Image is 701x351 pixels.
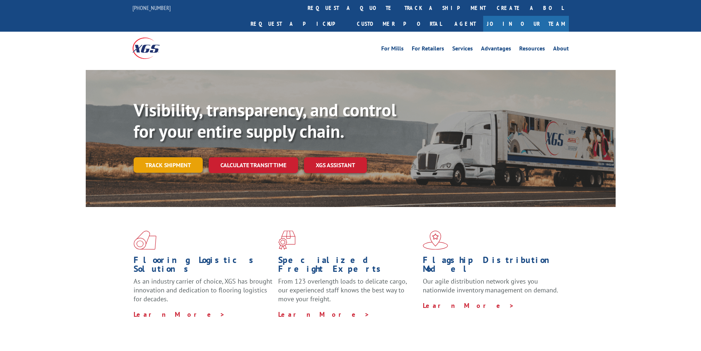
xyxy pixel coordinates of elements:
img: xgs-icon-total-supply-chain-intelligence-red [134,231,156,250]
a: For Mills [381,46,404,54]
b: Visibility, transparency, and control for your entire supply chain. [134,98,396,143]
a: XGS ASSISTANT [304,157,367,173]
a: Track shipment [134,157,203,173]
a: About [553,46,569,54]
a: Agent [447,16,483,32]
a: [PHONE_NUMBER] [132,4,171,11]
a: Request a pickup [245,16,351,32]
p: From 123 overlength loads to delicate cargo, our experienced staff knows the best way to move you... [278,277,417,310]
a: Join Our Team [483,16,569,32]
a: Learn More > [278,310,370,319]
a: Resources [519,46,545,54]
h1: Flooring Logistics Solutions [134,256,273,277]
span: As an industry carrier of choice, XGS has brought innovation and dedication to flooring logistics... [134,277,272,303]
a: Learn More > [134,310,225,319]
a: Calculate transit time [209,157,298,173]
h1: Specialized Freight Experts [278,256,417,277]
a: For Retailers [412,46,444,54]
span: Our agile distribution network gives you nationwide inventory management on demand. [423,277,558,294]
a: Services [452,46,473,54]
a: Learn More > [423,301,514,310]
a: Advantages [481,46,511,54]
a: Customer Portal [351,16,447,32]
img: xgs-icon-focused-on-flooring-red [278,231,295,250]
img: xgs-icon-flagship-distribution-model-red [423,231,448,250]
h1: Flagship Distribution Model [423,256,562,277]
